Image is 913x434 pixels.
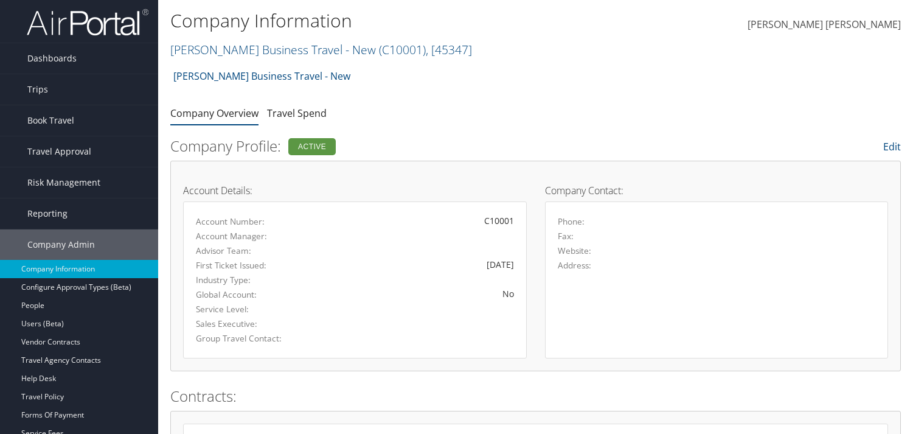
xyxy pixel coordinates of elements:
[288,138,336,155] div: Active
[27,105,74,136] span: Book Travel
[196,332,290,345] label: Group Travel Contact:
[27,167,100,198] span: Risk Management
[308,287,513,300] div: No
[170,386,901,407] h2: Contracts:
[558,245,591,257] label: Website:
[27,198,68,229] span: Reporting
[27,229,95,260] span: Company Admin
[196,259,290,271] label: First Ticket Issued:
[545,186,889,195] h4: Company Contact:
[196,303,290,315] label: Service Level:
[170,136,651,156] h2: Company Profile:
[196,230,290,242] label: Account Manager:
[170,41,472,58] a: [PERSON_NAME] Business Travel - New
[748,18,901,31] span: [PERSON_NAME] [PERSON_NAME]
[27,8,148,37] img: airportal-logo.png
[170,8,658,33] h1: Company Information
[196,245,290,257] label: Advisor Team:
[196,289,290,301] label: Global Account:
[183,186,527,195] h4: Account Details:
[308,258,513,271] div: [DATE]
[170,107,259,120] a: Company Overview
[173,64,350,88] a: [PERSON_NAME] Business Travel - New
[196,318,290,330] label: Sales Executive:
[27,136,91,167] span: Travel Approval
[27,43,77,74] span: Dashboards
[558,215,585,228] label: Phone:
[558,259,591,271] label: Address:
[196,274,290,286] label: Industry Type:
[883,140,901,153] a: Edit
[379,41,426,58] span: ( C10001 )
[426,41,472,58] span: , [ 45347 ]
[558,230,574,242] label: Fax:
[748,6,901,44] a: [PERSON_NAME] [PERSON_NAME]
[27,74,48,105] span: Trips
[308,214,513,227] div: C10001
[267,107,327,120] a: Travel Spend
[196,215,290,228] label: Account Number:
